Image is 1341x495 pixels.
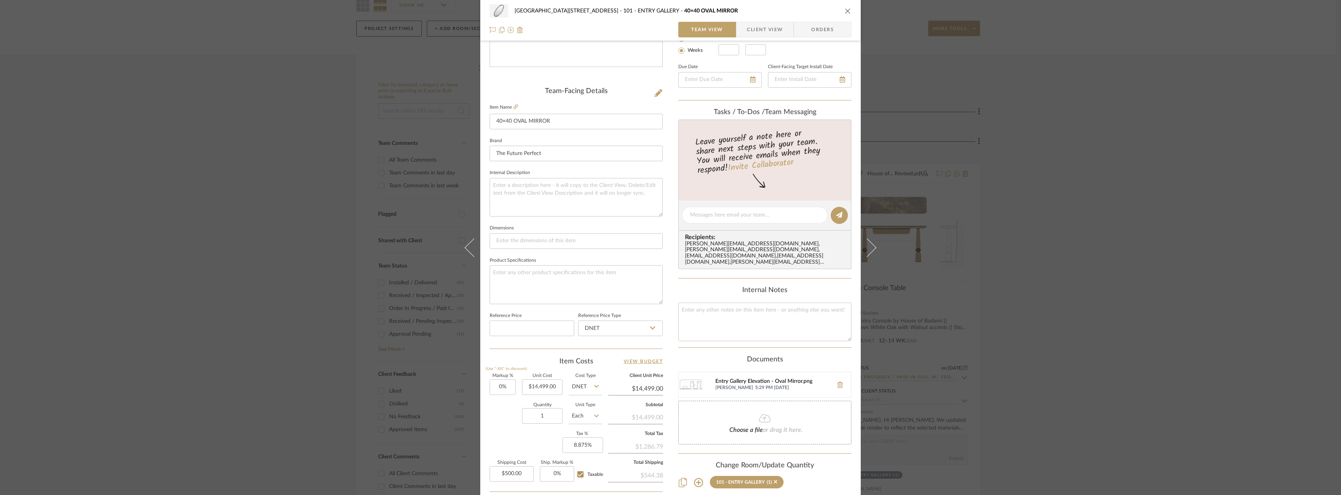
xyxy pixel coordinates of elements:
a: Invite Collaborator [727,156,794,175]
div: Leave yourself a note here or share next steps with your team. You will receive emails when they ... [678,125,853,177]
div: team Messaging [678,108,851,117]
label: Subtotal [608,403,663,407]
div: [PERSON_NAME][EMAIL_ADDRESS][DOMAIN_NAME] , [PERSON_NAME][EMAIL_ADDRESS][DOMAIN_NAME] , [EMAIL_AD... [685,241,848,266]
a: View Budget [624,357,663,366]
span: [GEOGRAPHIC_DATA][STREET_ADDRESS] [515,8,623,14]
label: Shipping Cost [490,461,534,465]
div: Change Room/Update Quantity [678,462,851,470]
span: Choose a file [729,427,763,433]
label: Internal Description [490,171,530,175]
label: Total Shipping [608,461,663,465]
div: (1) [767,479,772,485]
div: Documents [678,356,851,364]
input: Enter Brand [490,146,663,161]
span: 101 - ENTRY GALLERY [623,8,684,14]
div: $544.38 [608,468,663,482]
label: Brand [490,139,502,143]
span: Orders [803,22,842,37]
label: Product Specifications [490,259,536,262]
div: Item Costs [490,357,663,366]
span: Taxable [587,472,603,477]
span: Team View [691,22,723,37]
label: Reference Price Type [578,314,621,318]
button: close [844,7,851,14]
a: Entry Gallery Elevation - Oval Mirror.png [715,379,829,385]
span: Tasks / To-Dos / [714,109,765,116]
label: Unit Cost [522,374,563,378]
label: Markup % [490,374,516,378]
label: Ship. Markup % [540,461,574,465]
span: 5:29 PM [DATE] [755,385,829,391]
span: 40×40 OVAL MIRROR [684,8,738,14]
input: Enter Due Date [678,72,762,88]
img: 6e14098e-d9e3-467a-8b8c-920988332ff1_48x40.jpg [490,3,508,19]
label: Cost Type [569,374,602,378]
label: Reference Price [490,314,522,318]
span: or drag it here. [763,427,803,433]
label: Unit Type [569,403,602,407]
input: Enter Item Name [490,114,663,129]
label: Client-Facing Target Install Date [768,65,833,69]
label: Weeks [686,47,703,54]
label: Client Unit Price [608,374,663,378]
span: Client View [747,22,783,37]
img: Remove from project [517,27,523,33]
mat-radio-group: Select item type [678,33,718,55]
img: Entry Gallery Elevation - Oval Mirror.png [679,372,704,397]
label: Tax % [563,432,602,436]
div: 101 - ENTRY GALLERY [716,479,765,485]
label: Due Date [678,65,698,69]
span: Recipients: [685,234,848,241]
div: Team-Facing Details [490,87,663,96]
div: $14,499.00 [608,410,663,424]
input: Enter Install Date [768,72,851,88]
label: Dimensions [490,226,514,230]
input: Enter the dimensions of this item [490,233,663,249]
label: Quantity [522,403,563,407]
div: Internal Notes [678,286,851,295]
label: Total Tax [608,432,663,436]
span: [PERSON_NAME] [715,385,753,391]
label: Item Name [490,104,518,111]
div: $1,286.79 [608,439,663,453]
